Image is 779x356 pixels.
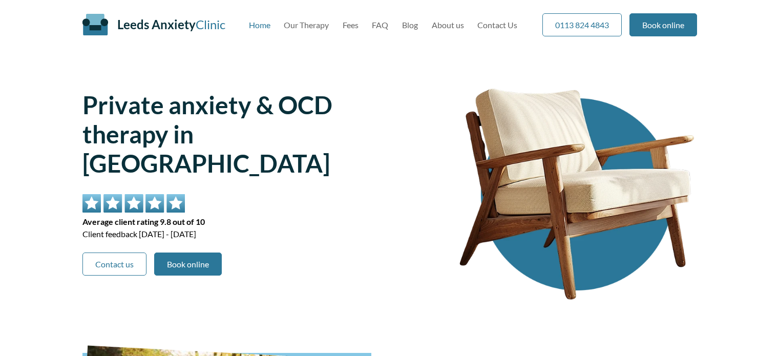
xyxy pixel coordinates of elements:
[82,90,419,178] h1: Private anxiety & OCD therapy in [GEOGRAPHIC_DATA]
[117,17,225,32] a: Leeds AnxietyClinic
[343,20,359,30] a: Fees
[82,216,419,228] span: Average client rating 9.8 out of 10
[629,13,697,36] a: Book online
[82,194,185,213] img: 5 star rating
[542,13,622,36] a: 0113 824 4843
[284,20,329,30] a: Our Therapy
[82,253,146,276] a: Contact us
[249,20,270,30] a: Home
[432,20,464,30] a: About us
[402,20,418,30] a: Blog
[82,194,419,240] div: Client feedback [DATE] - [DATE]
[372,20,388,30] a: FAQ
[154,253,222,276] a: Book online
[117,17,196,32] span: Leeds Anxiety
[477,20,517,30] a: Contact Us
